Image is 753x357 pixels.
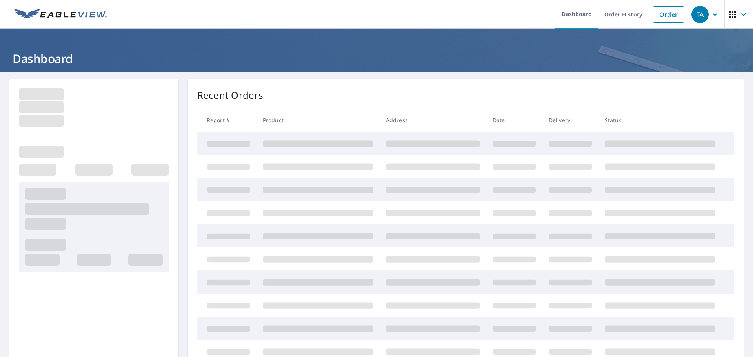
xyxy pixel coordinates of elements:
[9,51,744,67] h1: Dashboard
[197,88,263,102] p: Recent Orders
[380,109,486,132] th: Address
[598,109,722,132] th: Status
[197,109,256,132] th: Report #
[14,9,107,20] img: EV Logo
[486,109,542,132] th: Date
[542,109,598,132] th: Delivery
[256,109,380,132] th: Product
[691,6,709,23] div: TA
[653,6,684,23] a: Order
